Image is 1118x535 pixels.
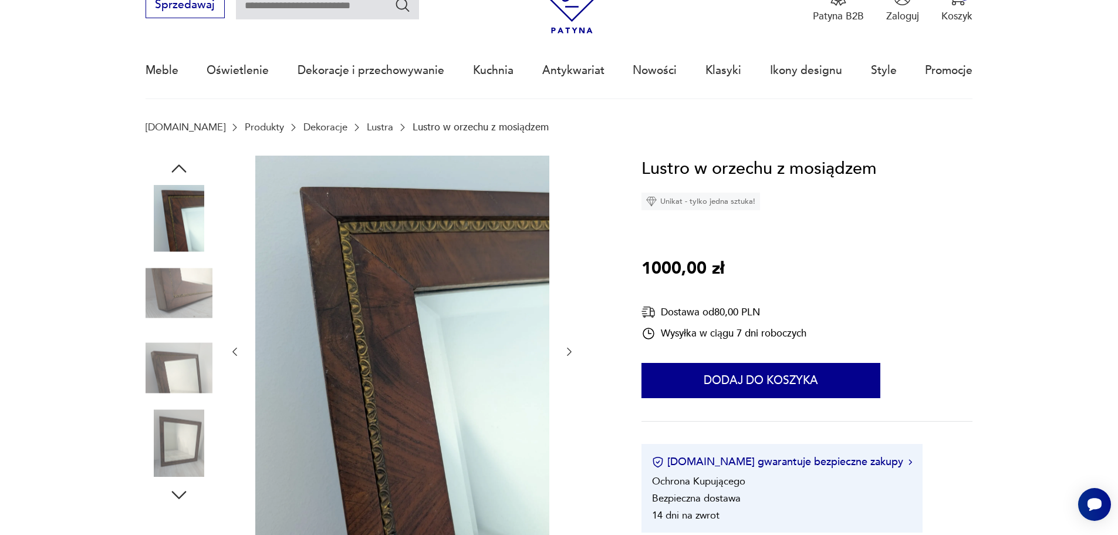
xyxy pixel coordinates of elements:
[473,43,514,97] a: Kuchnia
[641,363,880,398] button: Dodaj do koszyka
[146,335,212,402] img: Zdjęcie produktu Lustro w orzechu z mosiądzem
[646,196,657,207] img: Ikona diamentu
[652,475,745,488] li: Ochrona Kupującego
[908,459,912,465] img: Ikona strzałki w prawo
[146,185,212,252] img: Zdjęcie produktu Lustro w orzechu z mosiądzem
[146,43,178,97] a: Meble
[641,156,877,183] h1: Lustro w orzechu z mosiądzem
[641,255,724,282] p: 1000,00 zł
[652,509,720,522] li: 14 dni na zwrot
[871,43,897,97] a: Style
[641,305,806,319] div: Dostawa od 80,00 PLN
[770,43,842,97] a: Ikony designu
[367,122,393,133] a: Lustra
[641,305,656,319] img: Ikona dostawy
[146,260,212,327] img: Zdjęcie produktu Lustro w orzechu z mosiądzem
[146,409,212,476] img: Zdjęcie produktu Lustro w orzechu z mosiądzem
[413,122,549,133] p: Lustro w orzechu z mosiądzem
[1078,488,1111,521] iframe: Smartsupp widget button
[705,43,741,97] a: Klasyki
[633,43,677,97] a: Nowości
[652,455,912,469] button: [DOMAIN_NAME] gwarantuje bezpieczne zakupy
[641,327,806,341] div: Wysyłka w ciągu 7 dni roboczych
[245,122,284,133] a: Produkty
[542,43,604,97] a: Antykwariat
[813,9,864,23] p: Patyna B2B
[886,9,919,23] p: Zaloguj
[941,9,972,23] p: Koszyk
[641,193,760,210] div: Unikat - tylko jedna sztuka!
[925,43,972,97] a: Promocje
[146,1,225,11] a: Sprzedawaj
[146,122,225,133] a: [DOMAIN_NAME]
[207,43,269,97] a: Oświetlenie
[298,43,444,97] a: Dekoracje i przechowywanie
[652,492,741,505] li: Bezpieczna dostawa
[652,456,664,468] img: Ikona certyfikatu
[303,122,347,133] a: Dekoracje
